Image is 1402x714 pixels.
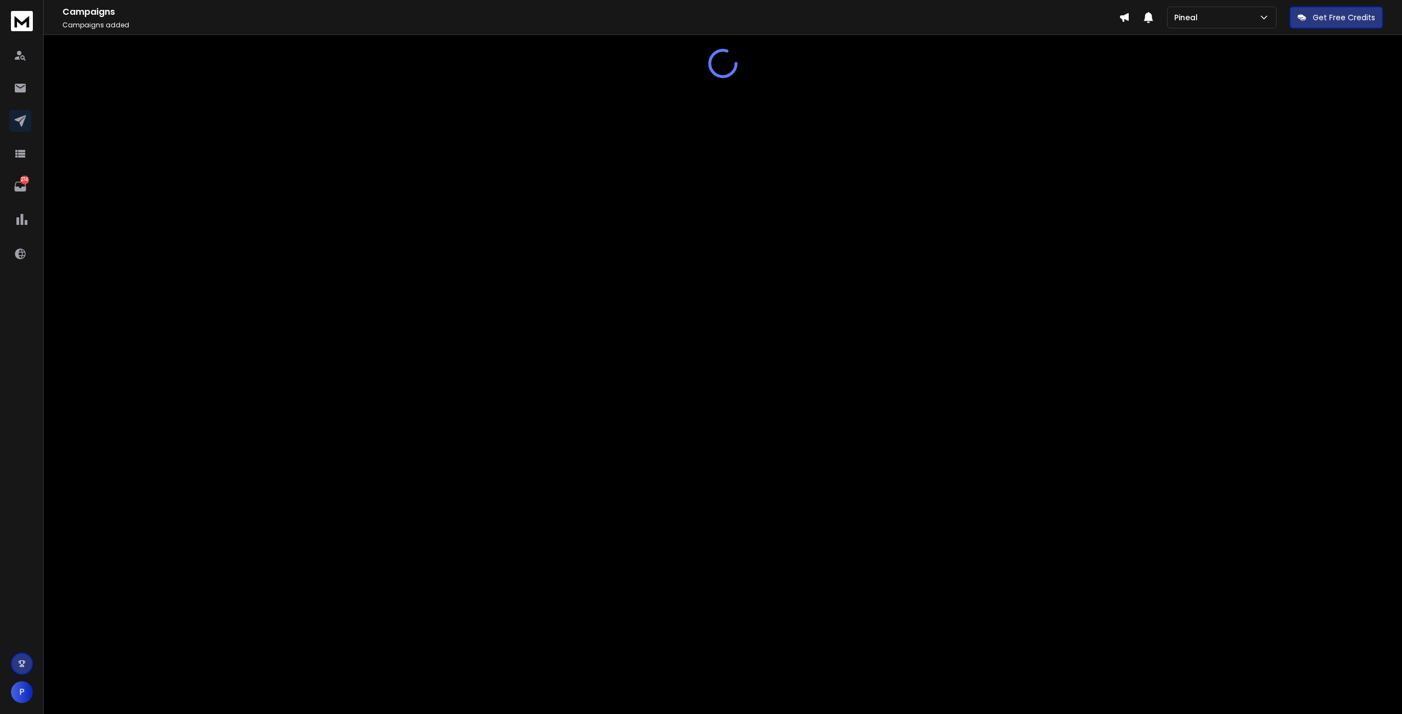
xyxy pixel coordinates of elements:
button: Get Free Credits [1290,7,1383,28]
p: Campaigns added [62,21,1119,30]
button: P [11,681,33,703]
img: logo [11,11,33,31]
p: Pineal [1174,12,1202,23]
a: 274 [9,176,31,198]
p: 274 [20,176,29,184]
p: Get Free Credits [1313,12,1375,23]
h1: Campaigns [62,5,1119,19]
